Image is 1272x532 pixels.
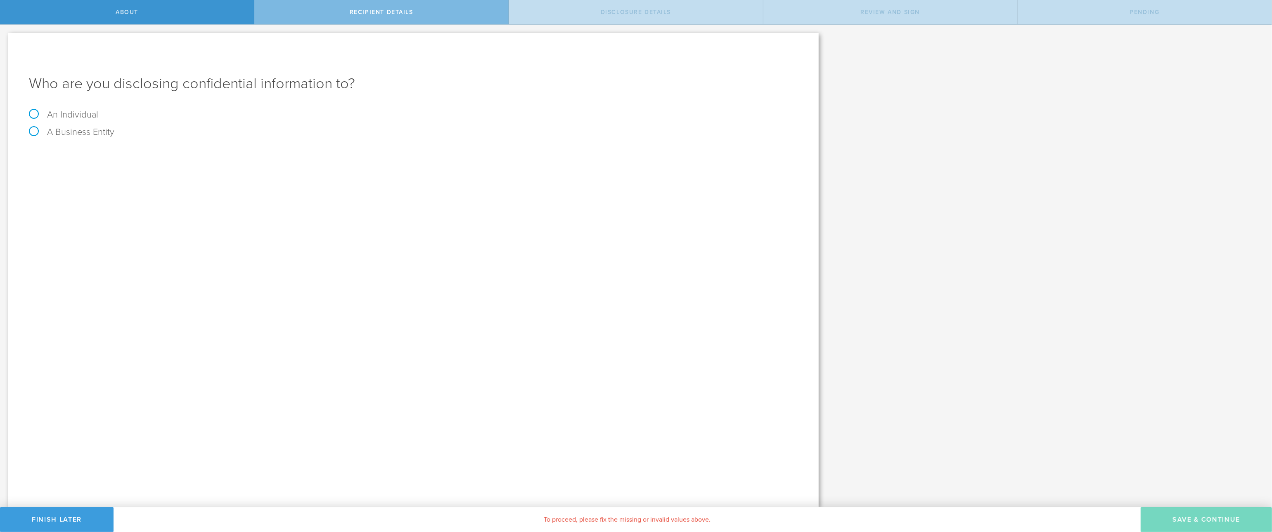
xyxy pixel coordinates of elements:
[29,109,98,120] label: An Individual
[350,9,413,16] span: Recipient details
[29,74,798,94] h1: Who are you disclosing confidential information to?
[860,9,920,16] span: Review and sign
[114,507,1141,532] div: To proceed, please fix the missing or invalid values above.
[1130,9,1159,16] span: Pending
[601,9,671,16] span: Disclosure details
[1141,507,1272,532] button: Save & Continue
[29,127,114,137] label: A Business Entity
[116,9,138,16] span: About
